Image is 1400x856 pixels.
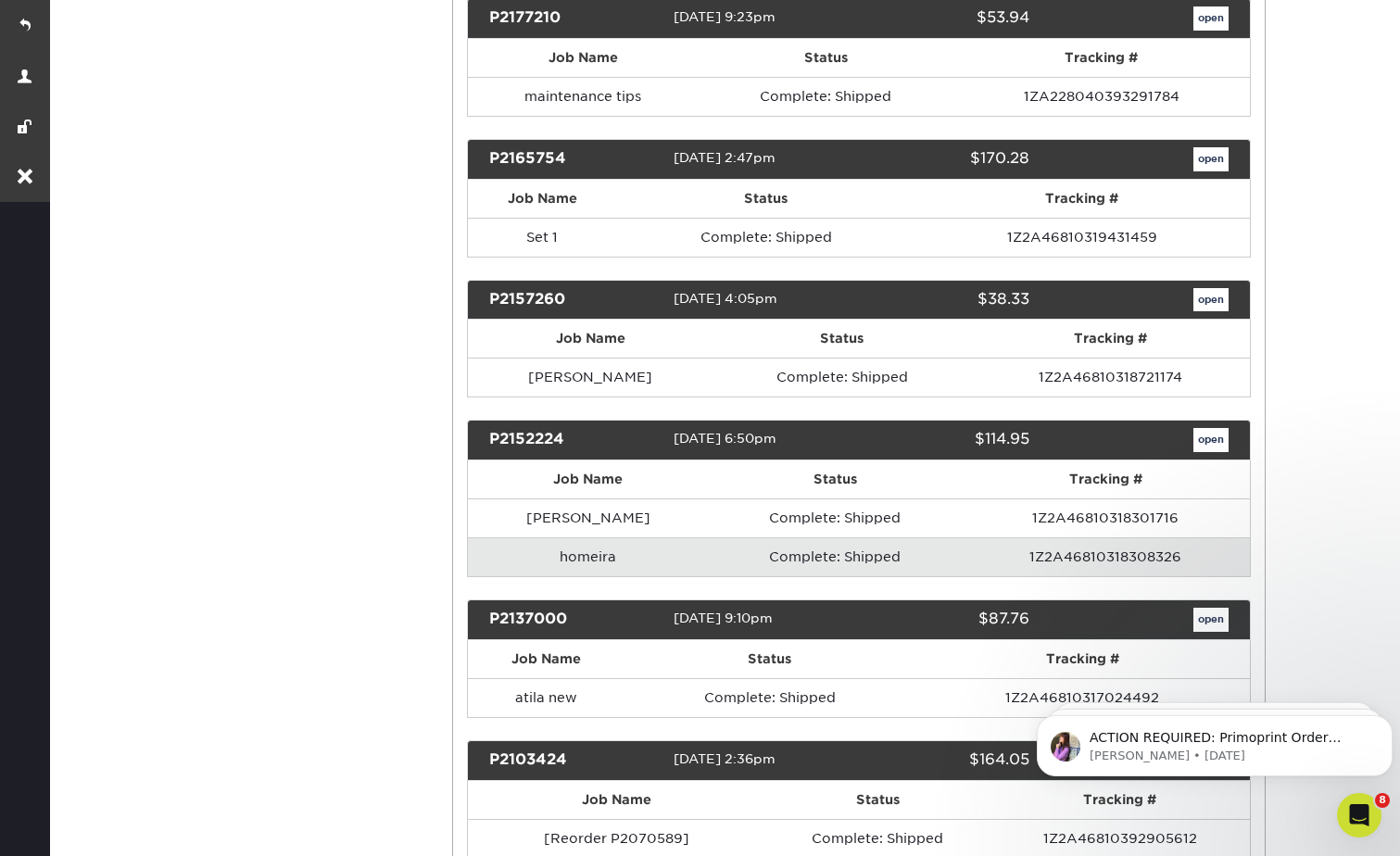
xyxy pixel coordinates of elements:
span: [DATE] 9:10pm [674,611,773,625]
th: Tracking # [915,640,1250,678]
th: Job Name [468,460,709,498]
th: Tracking # [914,180,1249,218]
a: open [1193,147,1229,171]
div: $114.95 [845,428,1043,452]
td: Complete: Shipped [617,218,915,257]
a: open [1193,288,1229,312]
span: 8 [1375,793,1390,808]
iframe: Google Customer Reviews [5,799,158,850]
div: P2103424 [475,749,674,773]
td: Complete: Shipped [713,358,971,397]
th: Job Name [468,180,617,218]
td: Set 1 [468,218,617,257]
div: P2152224 [475,428,674,452]
iframe: Intercom live chat [1337,793,1381,837]
td: atila new [468,678,624,717]
td: 1Z2A46810318308326 [962,537,1249,576]
td: Complete: Shipped [698,77,952,116]
th: Status [624,640,915,678]
div: P2177210 [475,6,674,31]
th: Status [709,460,962,498]
td: 1Z2A46810319431459 [914,218,1249,257]
td: [PERSON_NAME] [468,498,709,537]
th: Job Name [468,781,764,819]
span: [DATE] 6:50pm [674,432,776,447]
div: P2157260 [475,288,674,312]
td: homeira [468,537,709,576]
a: open [1193,6,1229,31]
th: Status [764,781,990,819]
th: Job Name [468,320,713,358]
td: Complete: Shipped [624,678,915,717]
td: 1Z2A46810318301716 [962,498,1249,537]
span: [DATE] 9:23pm [674,9,776,24]
td: Complete: Shipped [709,537,962,576]
div: P2137000 [475,608,674,632]
td: [PERSON_NAME] [468,358,713,397]
th: Status [698,39,952,77]
div: $87.76 [845,608,1043,632]
th: Tracking # [971,320,1250,358]
td: maintenance tips [468,77,698,116]
th: Status [617,180,915,218]
th: Status [713,320,971,358]
th: Tracking # [990,781,1250,819]
div: P2165754 [475,147,674,171]
th: Tracking # [962,460,1249,498]
td: 1Z2A46810318721174 [971,358,1250,397]
span: [DATE] 2:47pm [674,150,776,165]
th: Job Name [468,640,624,678]
span: [DATE] 2:36pm [674,751,776,766]
td: 1ZA228040393291784 [953,77,1250,116]
span: [DATE] 4:05pm [674,291,777,306]
th: Tracking # [953,39,1250,77]
div: $164.05 [845,749,1043,773]
iframe: Intercom notifications message [1029,676,1400,806]
td: 1Z2A46810317024492 [915,678,1250,717]
div: $38.33 [845,288,1043,312]
td: Complete: Shipped [709,498,962,537]
a: open [1193,428,1229,452]
th: Job Name [468,39,698,77]
a: open [1193,608,1229,632]
div: $170.28 [845,147,1043,171]
div: $53.94 [845,6,1043,31]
